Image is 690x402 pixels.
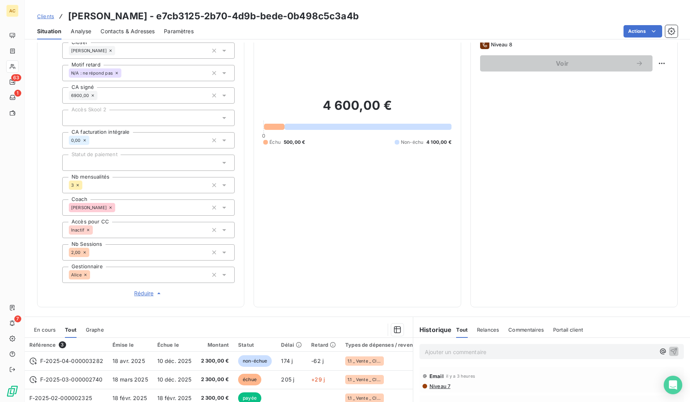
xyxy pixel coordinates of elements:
span: il y a 3 heures [446,374,475,378]
span: [PERSON_NAME] [71,48,107,53]
span: non-échue [238,355,272,367]
span: 2 300,00 € [201,357,229,365]
span: 18 mars 2025 [112,376,148,383]
div: Émise le [112,342,148,348]
input: Ajouter une valeur [89,137,95,144]
input: Ajouter une valeur [90,271,96,278]
input: Ajouter une valeur [89,249,95,256]
span: Voir [489,60,635,66]
input: Ajouter une valeur [69,159,75,166]
button: Voir [480,55,653,72]
span: Contacts & Adresses [101,27,155,35]
span: 18 févr. 2025 [112,395,147,401]
button: Réduire [62,289,235,298]
span: Relances [477,327,499,333]
input: Ajouter une valeur [82,182,89,189]
span: 500,00 € [284,139,305,146]
h3: [PERSON_NAME] - e7cb3125-2b70-4d9b-bede-0b498c5c3a4b [68,9,359,23]
span: Niveau 8 [491,41,512,48]
span: Échu [269,139,281,146]
div: Open Intercom Messenger [664,376,682,394]
a: Clients [37,12,54,20]
span: En cours [34,327,56,333]
span: Commentaires [508,327,544,333]
div: Retard [311,342,336,348]
span: Inactif [71,228,84,232]
span: 3 [59,341,66,348]
span: 10 déc. 2025 [157,358,192,364]
h2: 4 600,00 € [263,98,451,121]
span: 4 100,00 € [426,139,451,146]
span: -62 j [311,358,324,364]
span: 7 [14,315,21,322]
span: Réduire [134,290,163,297]
span: Alice [71,273,82,277]
input: Ajouter une valeur [93,227,99,233]
span: 1 [14,90,21,97]
span: Tout [65,327,77,333]
span: F-2025-02-000002325 [29,395,92,401]
span: 2 300,00 € [201,376,229,383]
input: Ajouter une valeur [115,47,121,54]
span: [PERSON_NAME] [71,205,107,210]
div: Statut [238,342,272,348]
span: Situation [37,27,61,35]
span: 2,00 [71,250,81,255]
span: 6900,00 [71,93,89,98]
span: Portail client [553,327,583,333]
div: Montant [201,342,229,348]
input: Ajouter une valeur [97,92,104,99]
span: Graphe [86,327,104,333]
span: Paramètres [164,27,194,35]
img: Logo LeanPay [6,385,19,397]
span: 174 j [281,358,293,364]
span: Analyse [71,27,91,35]
span: 1.1 _ Vente _ Clients [348,359,382,363]
span: 0 [262,133,265,139]
span: 63 [11,74,21,81]
div: Types de dépenses / revenus [345,342,419,348]
span: Clients [37,13,54,19]
div: AC [6,5,19,17]
input: Ajouter une valeur [115,204,121,211]
span: Tout [456,327,468,333]
span: 205 j [281,376,294,383]
span: 3 [71,183,74,187]
span: F-2025-03-000002740 [40,376,102,383]
span: 2 300,00 € [201,394,229,402]
span: +29 j [311,376,325,383]
span: 18 avr. 2025 [112,358,145,364]
div: Délai [281,342,302,348]
span: N/A : ne répond pas [71,71,113,75]
span: Non-échu [401,139,423,146]
h6: Historique [413,325,452,334]
input: Ajouter une valeur [121,70,128,77]
span: Email [429,373,444,379]
div: Échue le [157,342,192,348]
input: Ajouter une valeur [69,114,75,121]
span: F-2025-04-000003282 [40,357,103,365]
span: 0,00 [71,138,81,143]
span: Niveau 7 [429,383,450,389]
span: 1.1 _ Vente _ Clients [348,396,382,400]
span: 10 déc. 2025 [157,376,192,383]
span: échue [238,374,261,385]
span: 1.1 _ Vente _ Clients [348,377,382,382]
div: Référence [29,341,103,348]
span: 18 févr. 2025 [157,395,192,401]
